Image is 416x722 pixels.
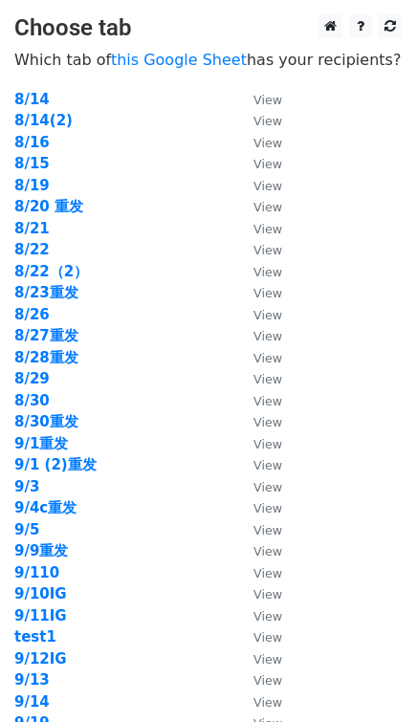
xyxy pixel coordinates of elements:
[14,306,50,323] a: 8/26
[14,14,402,42] h3: Choose tab
[14,220,50,237] a: 8/21
[253,566,282,580] small: View
[14,134,50,151] strong: 8/16
[253,587,282,602] small: View
[14,693,50,711] a: 9/14
[234,693,282,711] a: View
[234,650,282,667] a: View
[253,394,282,408] small: View
[14,370,50,387] a: 8/29
[234,542,282,559] a: View
[14,499,77,516] strong: 9/4c重发
[234,456,282,473] a: View
[14,284,78,301] a: 8/23重发
[253,695,282,710] small: View
[253,286,282,300] small: View
[14,413,78,430] a: 8/30重发
[14,650,67,667] a: 9/12IG
[234,413,282,430] a: View
[253,179,282,193] small: View
[234,91,282,108] a: View
[253,351,282,365] small: View
[234,112,282,129] a: View
[234,671,282,689] a: View
[234,134,282,151] a: View
[253,501,282,515] small: View
[14,349,78,366] a: 8/28重发
[234,284,282,301] a: View
[253,243,282,257] small: View
[111,51,247,69] a: this Google Sheet
[14,91,50,108] a: 8/14
[14,478,39,495] a: 9/3
[234,306,282,323] a: View
[234,564,282,581] a: View
[253,308,282,322] small: View
[253,136,282,150] small: View
[253,480,282,494] small: View
[14,155,50,172] a: 8/15
[14,241,50,258] a: 8/22
[234,263,282,280] a: View
[234,220,282,237] a: View
[14,198,83,215] strong: 8/20 重发
[14,607,67,624] a: 9/11IG
[234,585,282,602] a: View
[14,628,56,645] a: test1
[234,435,282,452] a: View
[234,499,282,516] a: View
[14,177,50,194] a: 8/19
[253,157,282,171] small: View
[14,263,88,280] a: 8/22（2）
[253,652,282,667] small: View
[234,478,282,495] a: View
[14,585,67,602] a: 9/10IG
[253,114,282,128] small: View
[14,564,59,581] a: 9/110
[253,630,282,645] small: View
[234,177,282,194] a: View
[14,456,97,473] a: 9/1 (2)重发
[234,198,282,215] a: View
[14,542,68,559] a: 9/9重发
[234,327,282,344] a: View
[234,607,282,624] a: View
[14,671,50,689] a: 9/13
[14,392,50,409] a: 8/30
[14,435,68,452] a: 9/1重发
[14,50,402,70] p: Which tab of has your recipients?
[14,112,73,129] a: 8/14(2)
[253,415,282,429] small: View
[14,327,78,344] a: 8/27重发
[234,628,282,645] a: View
[253,329,282,343] small: View
[234,155,282,172] a: View
[14,521,39,538] a: 9/5
[253,93,282,107] small: View
[253,437,282,451] small: View
[253,200,282,214] small: View
[253,265,282,279] small: View
[253,523,282,537] small: View
[253,372,282,386] small: View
